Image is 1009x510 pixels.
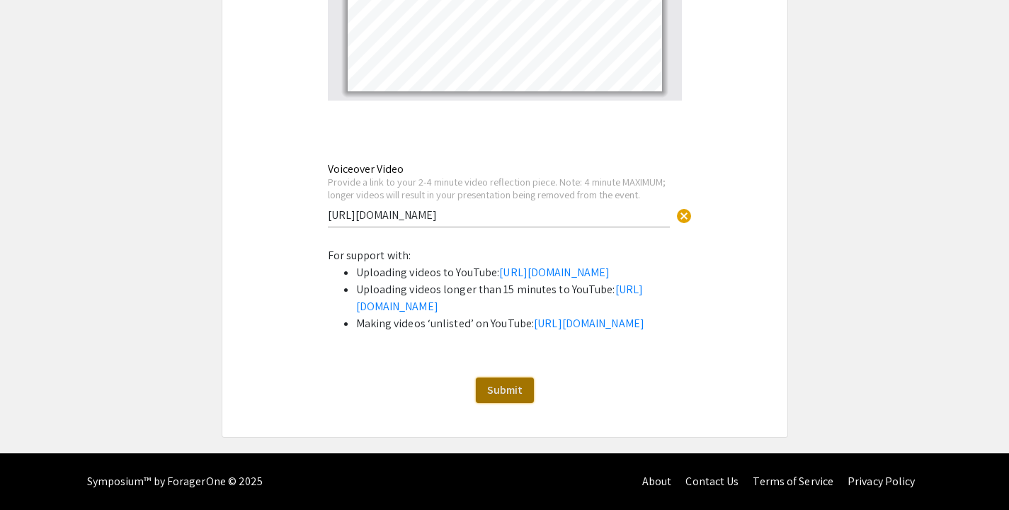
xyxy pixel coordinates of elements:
[534,316,644,331] a: [URL][DOMAIN_NAME]
[642,474,672,489] a: About
[487,382,523,397] span: Submit
[328,248,411,263] span: For support with:
[11,446,60,499] iframe: Chat
[753,474,833,489] a: Terms of Service
[499,265,610,280] a: [URL][DOMAIN_NAME]
[848,474,915,489] a: Privacy Policy
[476,378,534,403] button: Submit
[670,201,698,229] button: Clear
[87,453,263,510] div: Symposium™ by ForagerOne © 2025
[675,208,692,225] span: cancel
[328,176,670,200] div: Provide a link to your 2-4 minute video reflection piece. Note: 4 minute MAXIMUM; longer videos w...
[328,208,670,222] input: Type Here
[356,315,682,332] li: Making videos ‘unlisted’ on YouTube:
[356,264,682,281] li: Uploading videos to YouTube:
[356,281,682,315] li: Uploading videos longer than 15 minutes to YouTube:
[685,474,739,489] a: Contact Us
[328,161,404,176] mat-label: Voiceover Video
